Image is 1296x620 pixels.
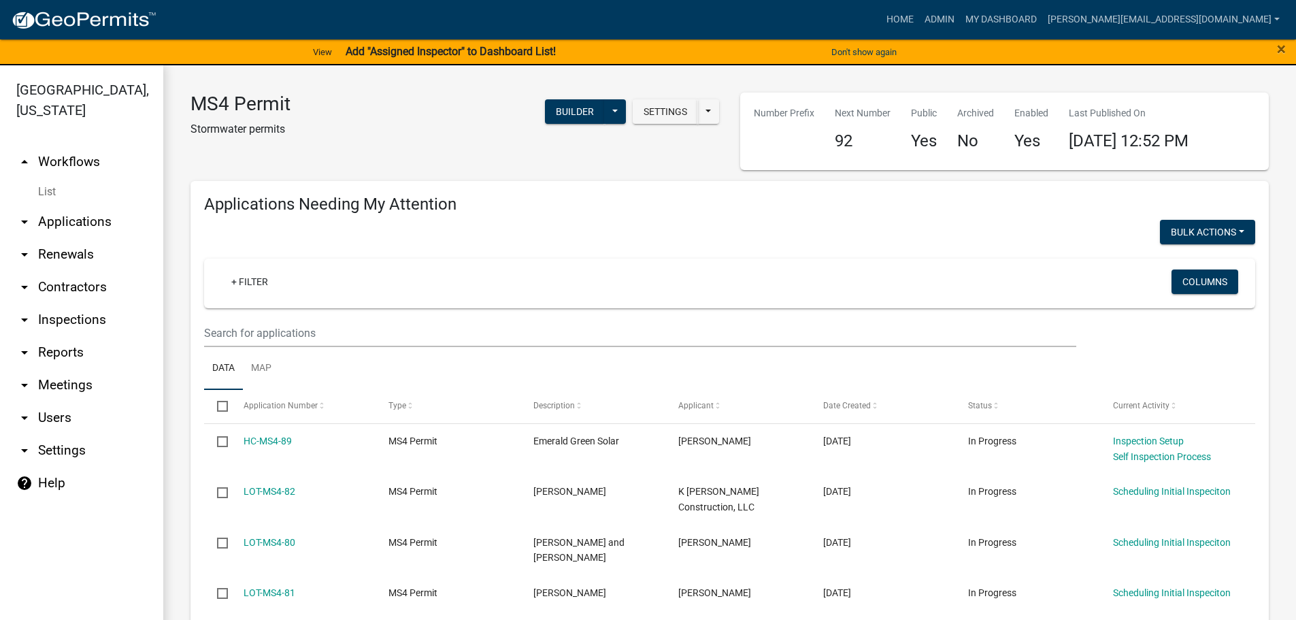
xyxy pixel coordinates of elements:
[388,587,437,598] span: MS4 Permit
[1113,401,1169,410] span: Current Activity
[665,390,810,423] datatable-header-cell: Applicant
[678,436,751,446] span: Jordan Daniel
[960,7,1042,33] a: My Dashboard
[1277,41,1286,57] button: Close
[823,436,851,446] span: 06/18/2025
[244,587,295,598] a: LOT-MS4-81
[678,537,751,548] span: Tyler Vincent
[388,401,406,410] span: Type
[243,347,280,391] a: Map
[520,390,665,423] datatable-header-cell: Description
[533,537,625,564] span: Joel and Natalie Pugh
[244,537,295,548] a: LOT-MS4-80
[16,475,33,491] i: help
[190,93,290,116] h3: MS4 Permit
[881,7,919,33] a: Home
[190,121,290,137] p: Stormwater permits
[230,390,375,423] datatable-header-cell: Application Number
[16,377,33,393] i: arrow_drop_down
[1069,106,1189,120] p: Last Published On
[204,195,1255,214] h4: Applications Needing My Attention
[968,537,1016,548] span: In Progress
[678,401,714,410] span: Applicant
[16,214,33,230] i: arrow_drop_down
[823,486,851,497] span: 04/25/2025
[968,436,1016,446] span: In Progress
[957,131,994,151] h4: No
[346,45,556,58] strong: Add "Assigned Inspector" to Dashboard List!
[244,436,292,446] a: HC-MS4-89
[1069,131,1189,150] span: [DATE] 12:52 PM
[1113,451,1211,462] a: Self Inspection Process
[1160,220,1255,244] button: Bulk Actions
[968,587,1016,598] span: In Progress
[204,319,1076,347] input: Search for applications
[1113,436,1184,446] a: Inspection Setup
[16,312,33,328] i: arrow_drop_down
[1113,587,1231,598] a: Scheduling Initial Inspeciton
[678,486,759,512] span: K Graber Construction, LLC
[1277,39,1286,59] span: ×
[244,401,318,410] span: Application Number
[957,106,994,120] p: Archived
[1172,270,1238,294] button: Columns
[16,442,33,459] i: arrow_drop_down
[533,486,606,497] span: derek br
[16,410,33,426] i: arrow_drop_down
[16,246,33,263] i: arrow_drop_down
[204,347,243,391] a: Data
[754,106,814,120] p: Number Prefix
[823,537,851,548] span: 04/13/2025
[204,390,230,423] datatable-header-cell: Select
[968,486,1016,497] span: In Progress
[823,587,851,598] span: 04/07/2025
[308,41,337,63] a: View
[823,401,871,410] span: Date Created
[545,99,605,124] button: Builder
[375,390,520,423] datatable-header-cell: Type
[835,131,891,151] h4: 92
[810,390,955,423] datatable-header-cell: Date Created
[533,401,575,410] span: Description
[911,106,937,120] p: Public
[835,106,891,120] p: Next Number
[244,486,295,497] a: LOT-MS4-82
[1113,486,1231,497] a: Scheduling Initial Inspeciton
[220,270,279,294] a: + Filter
[911,131,937,151] h4: Yes
[16,279,33,295] i: arrow_drop_down
[919,7,960,33] a: Admin
[388,436,437,446] span: MS4 Permit
[955,390,1100,423] datatable-header-cell: Status
[388,537,437,548] span: MS4 Permit
[678,587,751,598] span: Lynn Madden
[16,154,33,170] i: arrow_drop_up
[968,401,992,410] span: Status
[1014,106,1048,120] p: Enabled
[16,344,33,361] i: arrow_drop_down
[826,41,902,63] button: Don't show again
[1100,390,1245,423] datatable-header-cell: Current Activity
[533,587,606,598] span: Bowman
[1113,537,1231,548] a: Scheduling Initial Inspeciton
[1042,7,1285,33] a: [PERSON_NAME][EMAIL_ADDRESS][DOMAIN_NAME]
[633,99,698,124] button: Settings
[1014,131,1048,151] h4: Yes
[533,436,619,446] span: Emerald Green Solar
[388,486,437,497] span: MS4 Permit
